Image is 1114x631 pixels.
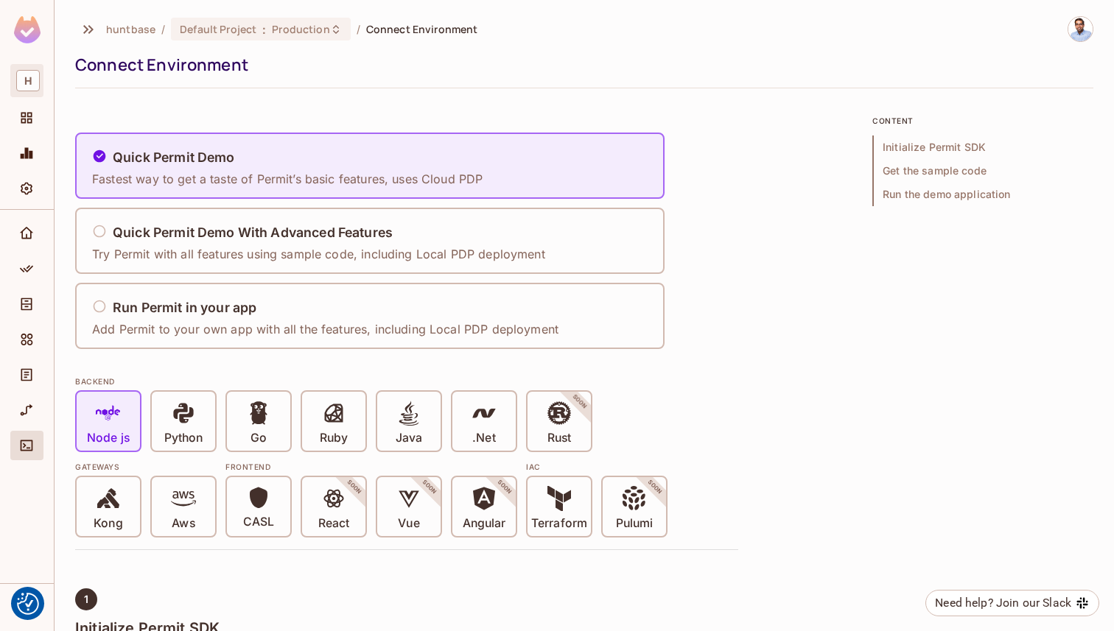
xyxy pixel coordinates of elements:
[872,115,1093,127] p: content
[251,431,267,445] p: Go
[626,459,684,516] span: SOON
[476,459,533,516] span: SOON
[10,395,43,425] div: URL Mapping
[396,431,422,445] p: Java
[10,360,43,389] div: Audit Log
[14,16,41,43] img: SReyMgAAAABJRU5ErkJggg==
[113,300,256,315] h5: Run Permit in your app
[17,593,39,615] img: Revisit consent button
[92,171,483,187] p: Fastest way to get a taste of Permit’s basic features, uses Cloud PDP
[10,103,43,133] div: Projects
[1068,17,1093,41] img: Ravindra Bangrawa
[272,22,329,36] span: Production
[225,461,517,473] div: Frontend
[872,159,1093,183] span: Get the sample code
[10,289,43,319] div: Directory
[106,22,155,36] span: the active workspace
[872,135,1093,159] span: Initialize Permit SDK
[526,461,668,473] div: IAC
[320,431,348,445] p: Ruby
[92,321,558,337] p: Add Permit to your own app with all the features, including Local PDP deployment
[10,431,43,460] div: Connect
[10,254,43,283] div: Policy
[75,376,738,387] div: BACKEND
[92,246,545,262] p: Try Permit with all features using sample code, including Local PDP deployment
[10,325,43,354] div: Elements
[113,150,235,165] h5: Quick Permit Demo
[10,174,43,203] div: Settings
[357,22,360,36] li: /
[94,516,122,531] p: Kong
[113,225,393,240] h5: Quick Permit Demo With Advanced Features
[472,431,495,445] p: .Net
[164,431,203,445] p: Python
[366,22,478,36] span: Connect Environment
[17,593,39,615] button: Consent Preferences
[75,54,1086,76] div: Connect Environment
[318,516,349,531] p: React
[161,22,165,36] li: /
[551,373,609,431] span: SOON
[243,515,274,529] p: CASL
[262,24,267,35] span: :
[172,516,195,531] p: Aws
[616,516,653,531] p: Pulumi
[75,461,217,473] div: Gateways
[326,459,383,516] span: SOON
[84,593,88,605] span: 1
[10,64,43,97] div: Workspace: huntbase
[935,594,1071,612] div: Need help? Join our Slack
[16,70,40,91] span: H
[463,516,506,531] p: Angular
[547,431,571,445] p: Rust
[180,22,256,36] span: Default Project
[872,183,1093,206] span: Run the demo application
[531,516,587,531] p: Terraform
[10,138,43,168] div: Monitoring
[401,459,458,516] span: SOON
[398,516,419,531] p: Vue
[87,431,130,445] p: Node js
[10,219,43,248] div: Home
[10,593,43,622] div: Help & Updates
